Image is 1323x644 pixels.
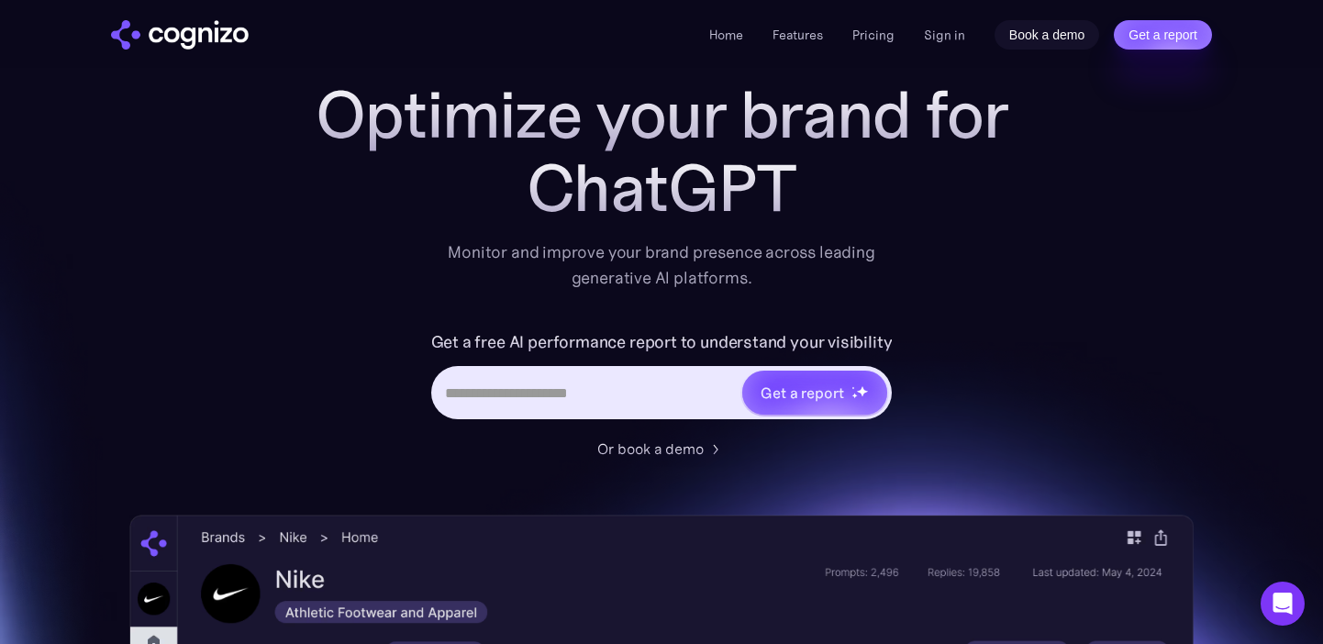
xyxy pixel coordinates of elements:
img: star [851,393,858,399]
form: Hero URL Input Form [431,328,893,428]
a: Book a demo [995,20,1100,50]
div: Monitor and improve your brand presence across leading generative AI platforms. [436,239,887,291]
a: Pricing [852,27,895,43]
a: Or book a demo [597,438,726,460]
a: Get a report [1114,20,1212,50]
img: star [856,385,868,397]
a: Get a reportstarstarstar [740,369,889,416]
a: home [111,20,249,50]
div: Open Intercom Messenger [1261,582,1305,626]
div: ChatGPT [295,151,1028,225]
a: Features [773,27,823,43]
img: star [851,386,854,389]
div: Get a report [761,382,843,404]
a: Sign in [924,24,965,46]
a: Home [709,27,743,43]
div: Or book a demo [597,438,704,460]
h1: Optimize your brand for [295,78,1028,151]
label: Get a free AI performance report to understand your visibility [431,328,893,357]
img: cognizo logo [111,20,249,50]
